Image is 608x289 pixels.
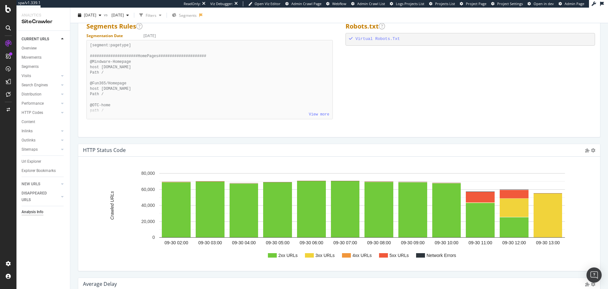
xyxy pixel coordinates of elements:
dd: [DATE] [143,33,333,38]
div: CURRENT URLS [22,36,49,43]
a: NEW URLS [22,181,59,187]
a: Inlinks [22,128,59,135]
div: Overview [22,45,37,52]
span: Logs Projects List [396,1,424,6]
div: Movements [22,54,41,61]
div: Analysis Info [22,209,43,215]
pre: [segment:pagetype] #####################HomePages##################### @Mindware-Homepage host [D... [86,40,333,119]
i: Admin [585,282,590,286]
a: Content [22,119,66,125]
a: Admin Page [559,1,584,6]
a: Segments [22,63,66,70]
div: Visits [22,73,31,79]
a: Analysis Info [22,209,66,215]
a: Project Settings [491,1,523,6]
a: Outlinks [22,137,59,144]
a: Logs Projects List [390,1,424,6]
a: Admin Crawl Page [285,1,321,6]
a: Performance [22,100,59,107]
a: Sitemaps [22,146,59,153]
div: HTTP Codes [22,109,43,116]
a: Admin Crawl List [351,1,385,6]
button: Segments [169,10,199,20]
a: Open in dev [528,1,554,6]
text: 09-30 06:00 [300,240,323,245]
div: Distribution [22,91,41,98]
a: Overview [22,45,66,52]
a: DISAPPEARED URLS [22,190,59,203]
a: Explorer Bookmarks [22,167,66,174]
h2: Robots.txt [345,23,595,30]
svg: A chart. [83,167,590,266]
text: 5xx URLs [389,253,409,258]
div: NEW URLS [22,181,40,187]
i: Options [591,148,595,153]
span: vs [104,12,109,17]
span: Admin Page [565,1,584,6]
text: 09-30 12:00 [502,240,526,245]
div: Sitemaps [22,146,38,153]
dt: Segmentation Date [86,33,137,38]
h2: Segments Rules [86,23,336,30]
i: Admin [585,148,590,153]
text: 09-30 02:00 [164,240,188,245]
text: 0 [152,235,155,240]
a: Distribution [22,91,59,98]
div: Search Engines [22,82,48,89]
div: Filters [146,12,156,18]
span: Project Settings [497,1,523,6]
text: 60,000 [141,187,155,192]
text: 09-30 09:00 [401,240,425,245]
div: DISAPPEARED URLS [22,190,54,203]
div: Outlinks [22,137,35,144]
div: Segments [22,63,39,70]
span: Project Page [466,1,486,6]
span: Segments [179,13,197,18]
a: Search Engines [22,82,59,89]
a: Open Viz Editor [248,1,281,6]
div: SiteCrawler [22,18,65,25]
text: 20,000 [141,219,155,224]
div: Url Explorer [22,158,41,165]
text: 09-30 05:00 [266,240,289,245]
button: [DATE] [109,10,131,20]
text: 09-30 08:00 [367,240,391,245]
span: 2025 Sep. 30th [84,12,96,18]
span: Webflow [332,1,346,6]
span: Open Viz Editor [255,1,281,6]
a: Webflow [326,1,346,6]
button: [DATE] [75,10,104,20]
span: Admin Crawl Page [291,1,321,6]
text: 09-30 10:00 [435,240,459,245]
div: Content [22,119,35,125]
div: Inlinks [22,128,33,135]
text: Network Errors [427,253,456,258]
text: 09-30 13:00 [536,240,560,245]
text: 09-30 07:00 [333,240,357,245]
div: Open Intercom Messenger [586,267,602,283]
a: Url Explorer [22,158,66,165]
span: 2025 Sep. 19th [109,12,124,18]
div: Viz Debugger: [210,1,233,6]
a: View more [309,112,329,117]
a: Movements [22,54,66,61]
a: Projects List [429,1,455,6]
text: 4xx URLs [352,253,372,258]
a: CURRENT URLS [22,36,59,43]
text: 09-30 03:00 [198,240,222,245]
h4: HTTP Status Code [83,146,126,154]
div: Virtual Robots.Txt [349,36,592,42]
span: Admin Crawl List [357,1,385,6]
text: 3xx URLs [315,253,335,258]
button: Filters [137,10,164,20]
i: Options [591,282,595,286]
text: 40,000 [141,203,155,208]
a: Project Page [460,1,486,6]
text: 2xx URLs [278,253,298,258]
text: 09-30 11:00 [468,240,492,245]
div: Explorer Bookmarks [22,167,56,174]
h4: Average Delay [83,280,117,288]
span: Projects List [435,1,455,6]
div: ReadOnly: [184,1,201,6]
